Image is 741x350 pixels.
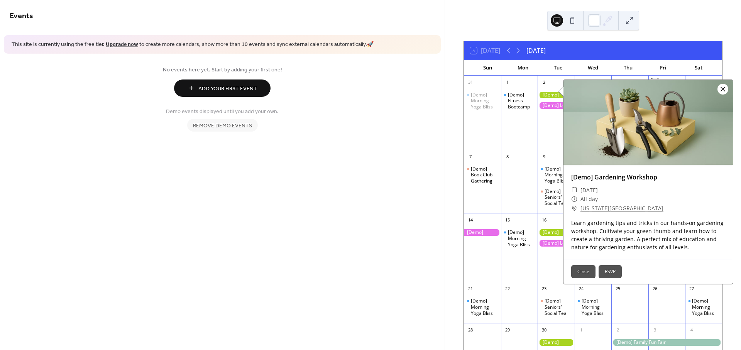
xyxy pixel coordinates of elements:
span: No events here yet. Start by adding your first one! [10,66,435,74]
div: 31 [466,78,475,87]
div: ​ [571,204,577,213]
span: Demo events displayed until you add your own. [166,107,279,115]
div: Sun [470,60,505,76]
span: This site is currently using the free tier. to create more calendars, show more than 10 events an... [12,41,374,49]
a: Upgrade now [106,39,138,50]
div: [Demo] Morning Yoga Bliss [508,229,535,247]
button: RSVP [599,265,622,278]
div: 4 [687,326,696,334]
div: [Demo] Morning Yoga Bliss [464,298,501,316]
div: Thu [611,60,646,76]
div: Mon [505,60,540,76]
div: 1 [577,326,585,334]
div: [Demo] Seniors' Social Tea [538,188,575,206]
span: [DATE] [580,186,598,195]
a: Add Your First Event [10,79,435,97]
div: [Demo] Seniors' Social Tea [545,188,572,206]
div: [Demo] Morning Yoga Bliss [471,92,498,110]
div: 30 [540,326,548,334]
div: 24 [577,284,585,293]
div: Wed [575,60,611,76]
span: Remove demo events [193,122,252,130]
div: [Demo] Gardening Workshop [563,172,733,182]
div: 27 [687,284,696,293]
div: [Demo] Gardening Workshop [538,339,575,346]
span: Add Your First Event [198,85,257,93]
div: 1 [503,78,512,87]
div: [DATE] [526,46,546,55]
div: Fri [646,60,681,76]
div: 15 [503,216,512,224]
div: [Demo] Book Club Gathering [471,166,498,184]
div: 8 [503,152,512,161]
button: Remove demo events [187,119,258,132]
div: Tue [540,60,575,76]
div: [Demo] Gardening Workshop [538,92,575,98]
div: 2 [540,78,548,87]
div: 5 [651,78,659,87]
a: [US_STATE][GEOGRAPHIC_DATA] [580,204,663,213]
div: [Demo] Gardening Workshop [538,229,575,236]
div: 14 [466,216,475,224]
div: [Demo] Family Fun Fair [611,339,722,346]
div: [Demo] Fitness Bootcamp [508,92,535,110]
div: [Demo] Fitness Bootcamp [501,92,538,110]
div: [Demo] Local Market [538,240,611,247]
div: [Demo] Morning Yoga Bliss [471,298,498,316]
div: [Demo] Book Club Gathering [464,166,501,184]
div: ​ [571,186,577,195]
button: Add Your First Event [174,79,271,97]
div: [Demo] Morning Yoga Bliss [545,166,572,184]
span: Events [10,8,33,24]
div: [Demo] Morning Yoga Bliss [501,229,538,247]
div: 21 [466,284,475,293]
div: [Demo] Local Market [538,102,611,109]
div: [Demo] Morning Yoga Bliss [575,298,612,316]
div: 26 [651,284,659,293]
div: [Demo] Morning Yoga Bliss [464,92,501,110]
div: 9 [540,152,548,161]
div: 23 [540,284,548,293]
div: Learn gardening tips and tricks in our hands-on gardening workshop. Cultivate your green thumb an... [563,219,733,251]
div: 28 [466,326,475,334]
div: 3 [577,78,585,87]
div: 4 [614,78,622,87]
div: 16 [540,216,548,224]
span: All day [580,194,598,204]
div: 7 [466,152,475,161]
div: [Demo] Morning Yoga Bliss [538,166,575,184]
div: 3 [651,326,659,334]
button: Close [571,265,596,278]
div: ​ [571,194,577,204]
div: [Demo] Morning Yoga Bliss [582,298,609,316]
div: 29 [503,326,512,334]
div: 6 [687,78,696,87]
div: [Demo] Morning Yoga Bliss [685,298,722,316]
div: [Demo] Photography Exhibition [464,229,501,236]
div: [Demo] Seniors' Social Tea [538,298,575,316]
div: [Demo] Seniors' Social Tea [545,298,572,316]
div: 25 [614,284,622,293]
div: 22 [503,284,512,293]
div: Sat [681,60,716,76]
div: [Demo] Morning Yoga Bliss [692,298,719,316]
div: 2 [614,326,622,334]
